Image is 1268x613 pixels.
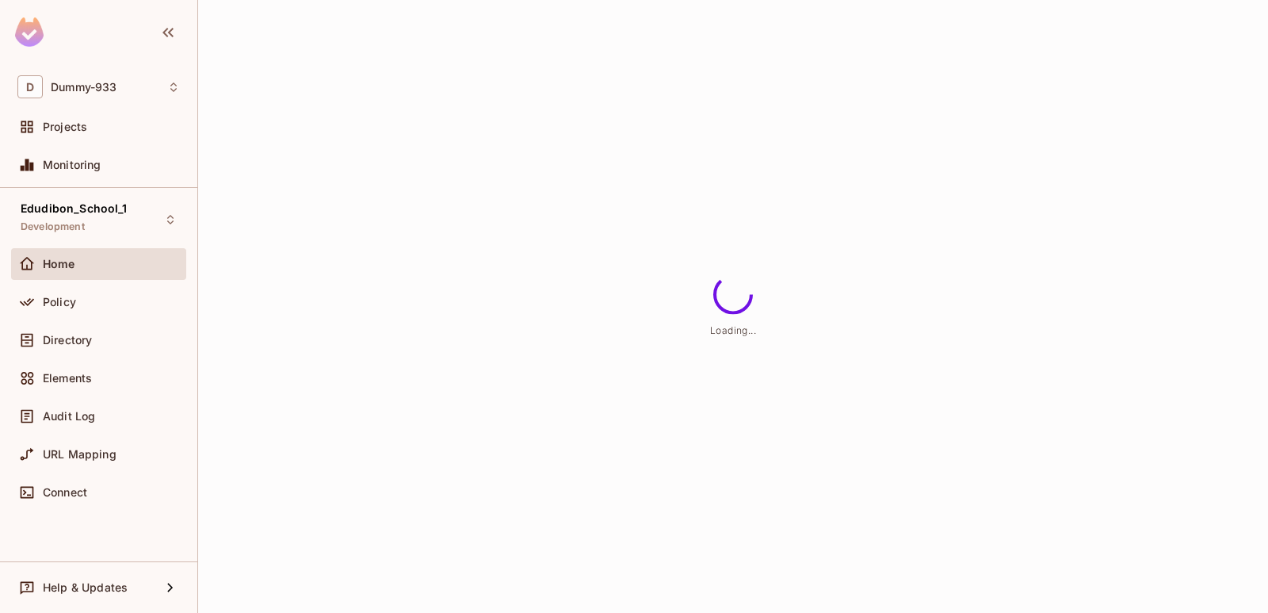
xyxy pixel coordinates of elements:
[17,75,43,98] span: D
[43,410,95,423] span: Audit Log
[43,159,101,171] span: Monitoring
[43,448,116,461] span: URL Mapping
[43,296,76,308] span: Policy
[51,81,116,94] span: Workspace: Dummy-933
[710,324,756,335] span: Loading...
[43,486,87,499] span: Connect
[43,334,92,347] span: Directory
[15,17,44,47] img: SReyMgAAAABJRU5ErkJggg==
[21,220,85,233] span: Development
[43,372,92,385] span: Elements
[43,258,75,270] span: Home
[43,581,128,594] span: Help & Updates
[43,121,87,133] span: Projects
[21,202,128,215] span: Edudibon_School_1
